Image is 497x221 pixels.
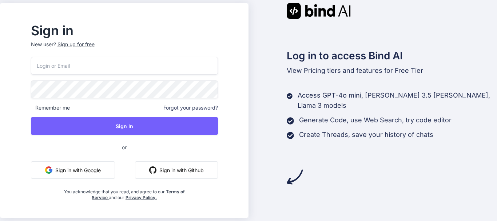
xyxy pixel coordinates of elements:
a: Privacy Policy. [126,195,157,200]
p: Generate Code, use Web Search, try code editor [299,115,452,125]
input: Login or Email [31,57,218,75]
button: Sign In [31,117,218,135]
div: You acknowledge that you read, and agree to our and our [62,185,187,201]
span: Remember me [31,104,70,111]
img: Bind AI logo [287,3,351,19]
img: google [45,166,52,174]
p: Create Threads, save your history of chats [299,130,433,140]
span: or [93,138,156,156]
a: Terms of Service [92,189,185,200]
p: tiers and features for Free Tier [287,66,497,76]
img: github [149,166,156,174]
p: New user? [31,41,218,57]
button: Sign in with Google [31,161,115,179]
img: arrow [287,169,303,185]
h2: Log in to access Bind AI [287,48,497,63]
p: Access GPT-4o mini, [PERSON_NAME] 3.5 [PERSON_NAME], Llama 3 models [298,90,497,111]
span: View Pricing [287,67,325,74]
button: Sign in with Github [135,161,218,179]
span: Forgot your password? [163,104,218,111]
div: Sign up for free [57,41,95,48]
h2: Sign in [31,25,218,36]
